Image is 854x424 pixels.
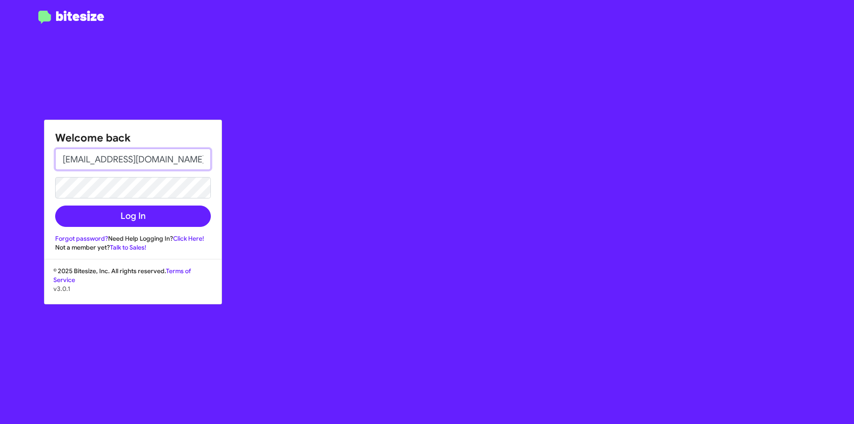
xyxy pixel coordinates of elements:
a: Click Here! [173,234,204,242]
div: Need Help Logging In? [55,234,211,243]
a: Talk to Sales! [110,243,146,251]
div: Not a member yet? [55,243,211,252]
input: Email address [55,149,211,170]
h1: Welcome back [55,131,211,145]
div: © 2025 Bitesize, Inc. All rights reserved. [44,267,222,304]
a: Forgot password? [55,234,108,242]
button: Log In [55,206,211,227]
p: v3.0.1 [53,284,213,293]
